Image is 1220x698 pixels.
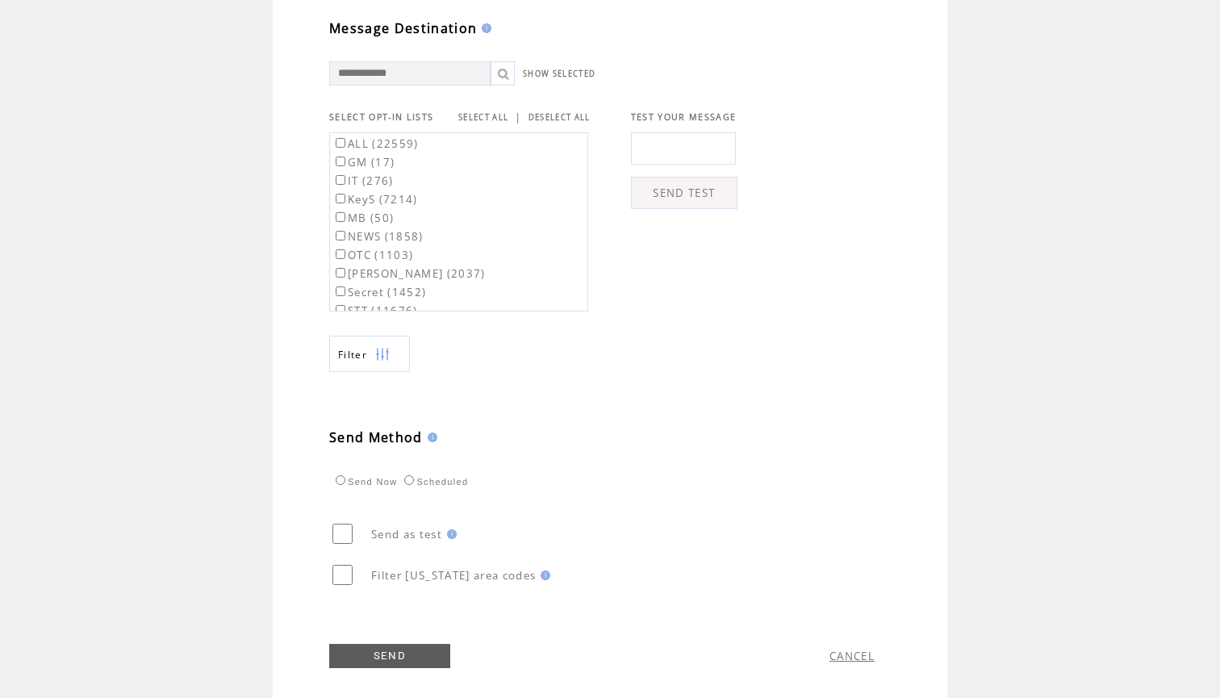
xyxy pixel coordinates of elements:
a: DESELECT ALL [529,112,591,123]
img: filters.png [375,336,390,373]
input: Scheduled [404,475,414,485]
img: help.gif [477,23,491,33]
span: Show filters [338,348,367,362]
label: Secret (1452) [332,285,426,299]
input: ALL (22559) [336,138,345,148]
a: SEND TEST [631,177,737,209]
a: SELECT ALL [458,112,508,123]
input: MB (50) [336,212,345,222]
label: [PERSON_NAME] (2037) [332,266,486,281]
span: TEST YOUR MESSAGE [631,111,737,123]
a: Filter [329,336,410,372]
span: Message Destination [329,19,477,37]
input: [PERSON_NAME] (2037) [336,268,345,278]
span: Send as test [371,527,442,541]
img: help.gif [423,433,437,442]
input: IT (276) [336,175,345,185]
input: NEWS (1858) [336,231,345,240]
input: Send Now [336,475,345,485]
label: Send Now [332,477,397,487]
img: help.gif [442,529,457,539]
img: help.gif [536,571,550,580]
a: SHOW SELECTED [523,69,595,79]
label: GM (17) [332,155,395,169]
label: Scheduled [400,477,468,487]
input: KeyS (7214) [336,194,345,203]
a: SEND [329,644,450,668]
span: Send Method [329,428,423,446]
input: OTC (1103) [336,249,345,259]
label: OTC (1103) [332,248,413,262]
input: GM (17) [336,157,345,166]
label: STT (11676) [332,303,418,318]
input: Secret (1452) [336,286,345,296]
input: STT (11676) [336,305,345,315]
span: Filter [US_STATE] area codes [371,568,536,583]
label: KeyS (7214) [332,192,418,207]
label: ALL (22559) [332,136,419,151]
label: MB (50) [332,211,394,225]
span: SELECT OPT-IN LISTS [329,111,433,123]
label: NEWS (1858) [332,229,424,244]
label: IT (276) [332,173,394,188]
span: | [515,110,521,124]
a: CANCEL [829,649,875,663]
